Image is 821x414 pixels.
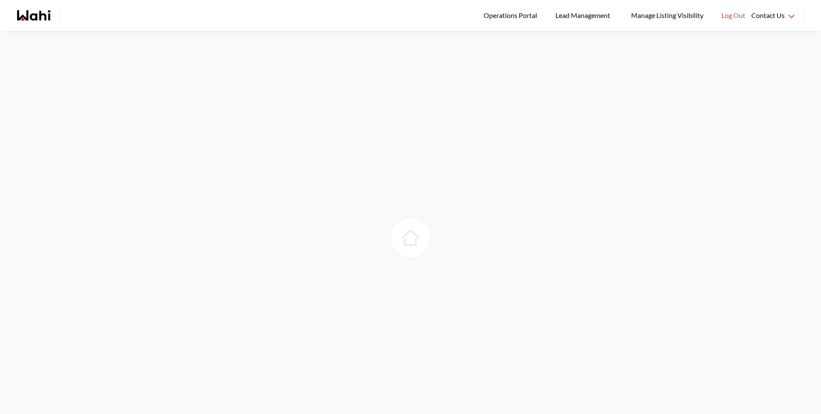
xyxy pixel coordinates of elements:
[17,10,50,21] a: Wahi homepage
[629,10,706,21] span: Manage Listing Visibility
[399,226,422,250] img: loading house image
[555,10,613,21] span: Lead Management
[721,10,745,21] span: Log Out
[484,10,540,21] span: Operations Portal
